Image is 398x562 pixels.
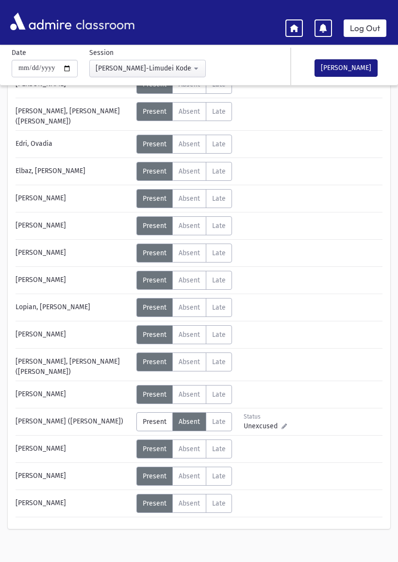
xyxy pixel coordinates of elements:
[11,439,136,458] div: [PERSON_NAME]
[11,189,136,208] div: [PERSON_NAME]
[212,249,226,257] span: Late
[136,271,232,290] div: AttTypes
[11,271,136,290] div: [PERSON_NAME]
[244,421,282,431] span: Unexcused
[11,494,136,513] div: [PERSON_NAME]
[143,303,166,312] span: Present
[143,499,166,508] span: Present
[212,303,226,312] span: Late
[143,390,166,399] span: Present
[179,472,200,480] span: Absent
[179,276,200,284] span: Absent
[179,331,200,339] span: Absent
[143,194,166,203] span: Present
[344,19,386,37] a: Log Out
[212,140,226,148] span: Late
[89,60,206,77] button: Morah Roizy-Limudei Kodesh(9:00AM-2:00PM)
[136,385,232,404] div: AttTypes
[136,135,232,154] div: AttTypes
[143,472,166,480] span: Present
[11,216,136,235] div: [PERSON_NAME]
[179,222,200,230] span: Absent
[179,140,200,148] span: Absent
[8,10,74,33] img: AdmirePro
[136,494,232,513] div: AttTypes
[212,445,226,453] span: Late
[212,167,226,176] span: Late
[11,467,136,486] div: [PERSON_NAME]
[136,162,232,181] div: AttTypes
[11,298,136,317] div: Lopian, [PERSON_NAME]
[179,390,200,399] span: Absent
[11,385,136,404] div: [PERSON_NAME]
[143,331,166,339] span: Present
[244,412,287,421] div: Status
[143,418,166,426] span: Present
[11,135,136,154] div: Edri, Ovadia
[11,412,136,431] div: [PERSON_NAME] ([PERSON_NAME])
[212,222,226,230] span: Late
[212,390,226,399] span: Late
[179,499,200,508] span: Absent
[179,167,200,176] span: Absent
[74,9,135,35] span: classroom
[179,303,200,312] span: Absent
[89,48,114,58] label: Session
[136,325,232,344] div: AttTypes
[212,358,226,366] span: Late
[179,445,200,453] span: Absent
[212,194,226,203] span: Late
[212,472,226,480] span: Late
[143,249,166,257] span: Present
[143,445,166,453] span: Present
[179,194,200,203] span: Absent
[143,140,166,148] span: Present
[136,298,232,317] div: AttTypes
[136,439,232,458] div: AttTypes
[143,358,166,366] span: Present
[179,249,200,257] span: Absent
[212,418,226,426] span: Late
[136,216,232,235] div: AttTypes
[136,189,232,208] div: AttTypes
[11,162,136,181] div: Elbaz, [PERSON_NAME]
[136,467,232,486] div: AttTypes
[96,63,192,73] div: [PERSON_NAME]-Limudei Kodesh(9:00AM-2:00PM)
[143,222,166,230] span: Present
[143,276,166,284] span: Present
[11,102,136,126] div: [PERSON_NAME], [PERSON_NAME] ([PERSON_NAME])
[179,418,200,426] span: Absent
[315,59,378,77] button: [PERSON_NAME]
[12,48,26,58] label: Date
[136,102,232,121] div: AttTypes
[179,107,200,116] span: Absent
[136,244,232,263] div: AttTypes
[143,167,166,176] span: Present
[212,331,226,339] span: Late
[11,325,136,344] div: [PERSON_NAME]
[11,244,136,263] div: [PERSON_NAME]
[212,276,226,284] span: Late
[136,352,232,371] div: AttTypes
[143,107,166,116] span: Present
[212,107,226,116] span: Late
[212,499,226,508] span: Late
[179,358,200,366] span: Absent
[11,352,136,377] div: [PERSON_NAME], [PERSON_NAME] ([PERSON_NAME])
[136,412,232,431] div: AttTypes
